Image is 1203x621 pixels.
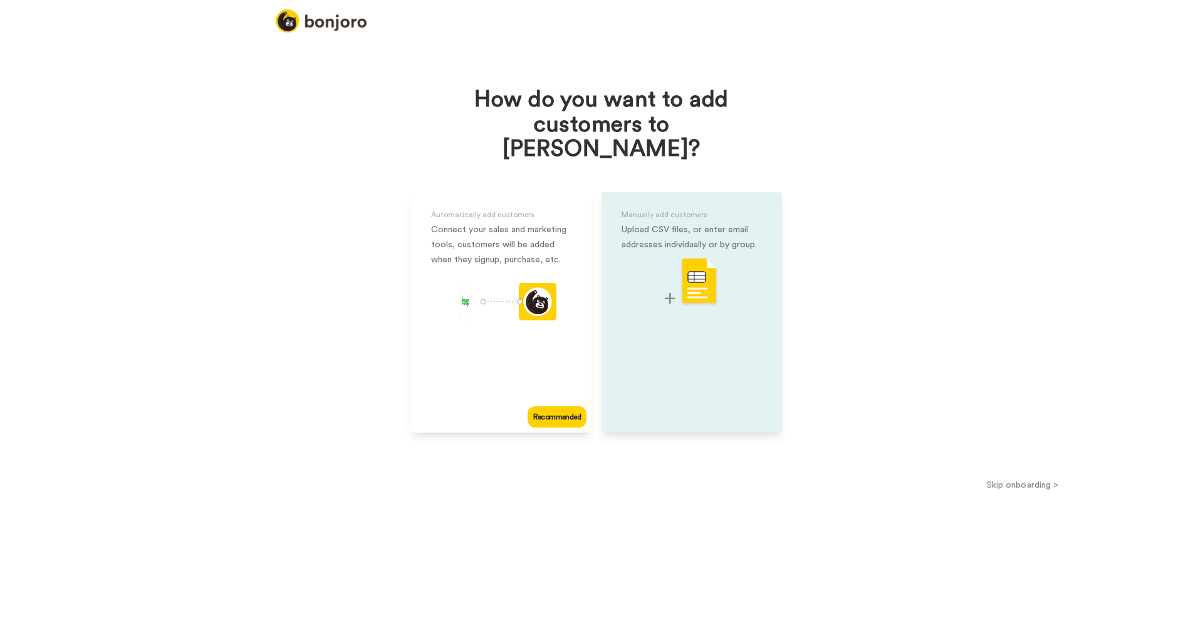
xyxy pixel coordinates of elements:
div: Connect your sales and marketing tools, customers will be added when they signup, purchase, etc. [431,222,571,267]
div: Upload CSV files, or enter email addresses individually or by group. [622,222,762,252]
div: Manually add customers [622,207,762,222]
button: Skip onboarding > [842,478,1203,491]
img: csv-upload.svg [665,257,719,307]
div: Recommended [528,406,586,428]
div: animation [447,283,556,324]
div: Automatically add customers [431,207,571,222]
img: logo_full.png [276,9,367,33]
h1: How do you want to add customers to [PERSON_NAME]? [461,88,742,162]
